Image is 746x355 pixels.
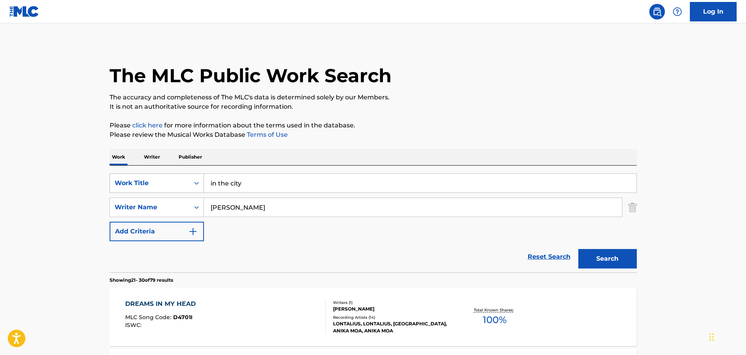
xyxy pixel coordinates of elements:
button: Add Criteria [110,222,204,241]
span: D4701I [173,314,193,321]
img: help [673,7,682,16]
form: Search Form [110,173,637,272]
a: Terms of Use [245,131,288,138]
div: DREAMS IN MY HEAD [125,299,200,309]
h1: The MLC Public Work Search [110,64,392,87]
img: MLC Logo [9,6,39,17]
p: Work [110,149,128,165]
img: search [652,7,662,16]
span: ISWC : [125,321,144,329]
img: Delete Criterion [628,198,637,217]
div: Writer Name [115,203,185,212]
div: LONTALIUS, LONTALIUS, [GEOGRAPHIC_DATA], ANIKA MOA, ANIKA MOA [333,320,451,334]
a: Public Search [649,4,665,19]
span: MLC Song Code : [125,314,173,321]
a: Log In [690,2,737,21]
p: Publisher [176,149,204,165]
div: Drag [709,325,714,349]
p: The accuracy and completeness of The MLC's data is determined solely by our Members. [110,93,637,102]
div: Recording Artists ( 14 ) [333,314,451,320]
a: Reset Search [524,248,574,265]
p: Total Known Shares: [474,307,516,313]
div: Writers ( 1 ) [333,300,451,306]
span: 100 % [483,313,507,327]
div: Help [670,4,685,19]
p: Please review the Musical Works Database [110,130,637,140]
p: Showing 21 - 30 of 79 results [110,277,173,284]
button: Search [578,249,637,268]
a: DREAMS IN MY HEADMLC Song Code:D4701IISWC:Writers (1)[PERSON_NAME]Recording Artists (14)LONTALIUS... [110,288,637,346]
iframe: Chat Widget [707,318,746,355]
p: Writer [142,149,162,165]
a: click here [132,122,163,129]
p: Please for more information about the terms used in the database. [110,121,637,130]
p: It is not an authoritative source for recording information. [110,102,637,111]
div: [PERSON_NAME] [333,306,451,313]
div: Work Title [115,178,185,188]
img: 9d2ae6d4665cec9f34b9.svg [188,227,198,236]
